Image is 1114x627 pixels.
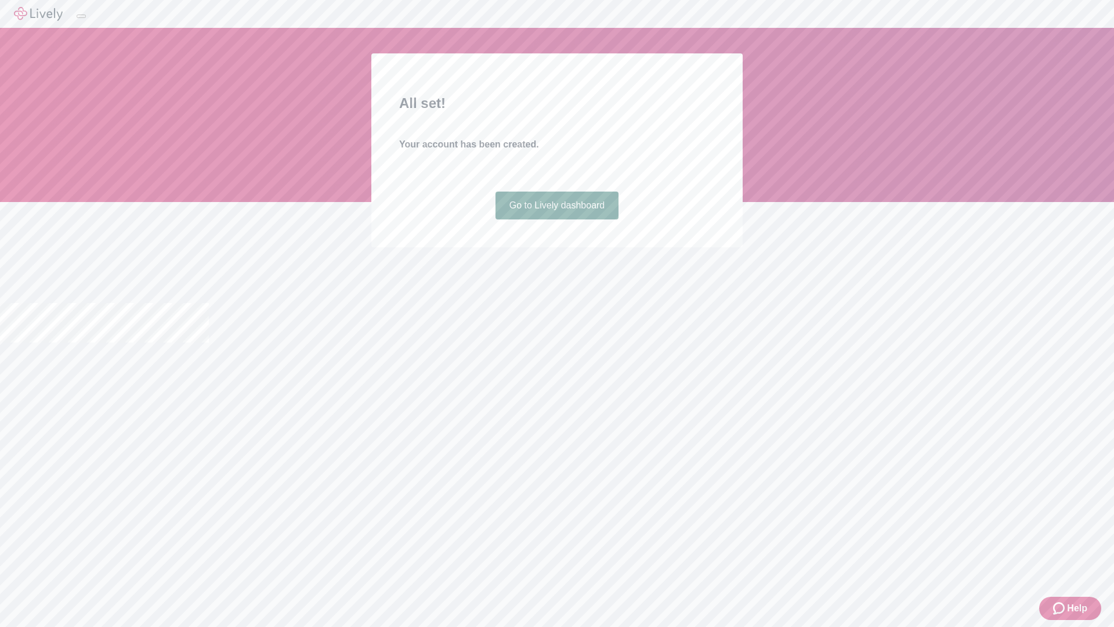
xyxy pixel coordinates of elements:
[495,192,619,219] a: Go to Lively dashboard
[1039,597,1101,620] button: Zendesk support iconHelp
[1053,601,1067,615] svg: Zendesk support icon
[399,93,715,114] h2: All set!
[14,7,63,21] img: Lively
[399,138,715,152] h4: Your account has been created.
[77,15,86,18] button: Log out
[1067,601,1087,615] span: Help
